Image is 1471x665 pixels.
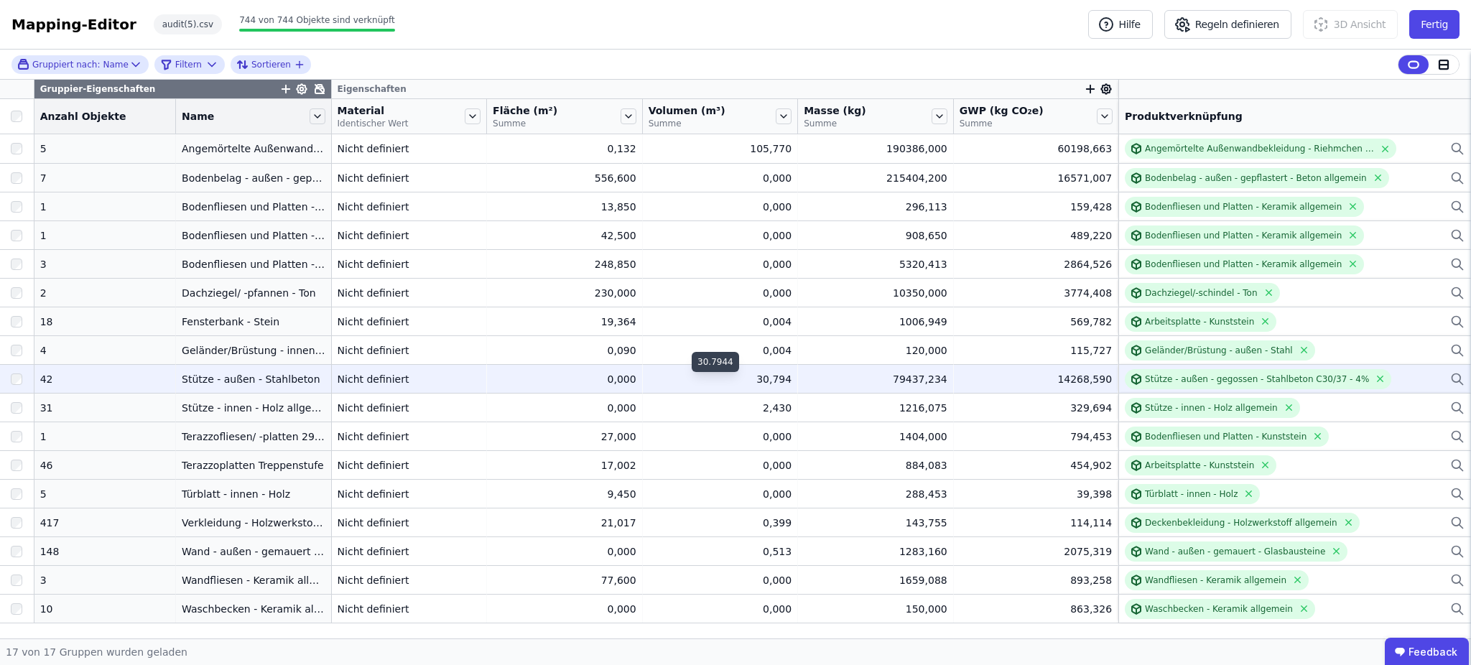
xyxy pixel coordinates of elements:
div: 0,090 [493,343,636,358]
div: 0,000 [649,573,792,587]
button: Sortieren [236,56,305,73]
span: Gruppiert nach: [32,59,100,70]
div: 31 [40,401,170,415]
span: Sortieren [251,59,291,70]
div: Nicht definiert [338,458,481,473]
div: 5320,413 [804,257,947,271]
div: 1216,075 [804,401,947,415]
div: Nicht definiert [338,257,481,271]
div: Nicht definiert [338,544,481,559]
div: 7 [40,171,170,185]
div: 0,399 [649,516,792,530]
div: Nicht definiert [338,171,481,185]
div: 1659,088 [804,573,947,587]
div: Nicht definiert [338,573,481,587]
span: Identischer Wert [338,118,409,129]
div: Terazzofliesen/ -platten 29 x 29 cm [182,429,325,444]
div: 17,002 [493,458,636,473]
div: 190386,000 [804,141,947,156]
div: 150,000 [804,602,947,616]
div: Mapping-Editor [11,14,136,34]
div: 79437,234 [804,372,947,386]
div: 9,450 [493,487,636,501]
div: Arbeitsplatte - Kunststein [1145,460,1254,471]
div: 1 [40,429,170,444]
div: Bodenfliesen und Platten - Keramik allgemein [1145,259,1342,270]
div: 0,513 [649,544,792,559]
div: 2,430 [649,401,792,415]
div: 39,398 [960,487,1112,501]
div: 1006,949 [804,315,947,329]
div: Angemörtelte Außenwandbekleidung - Riehmchen / Ziegel [1145,143,1374,154]
div: Name [17,58,129,70]
div: 556,600 [493,171,636,185]
div: 21,017 [493,516,636,530]
div: 215404,200 [804,171,947,185]
div: Arbeitsplatte - Kunststein [1145,316,1254,327]
div: Nicht definiert [338,487,481,501]
div: Geländer/Brüstung - außen - Stahl [1145,345,1293,356]
div: Bodenfliesen und Platten - Keramik allgemein - rötlich [182,257,325,271]
div: Stütze - innen - Holz allgemein [182,401,325,415]
div: 1 [40,200,170,214]
span: 744 von 744 Objekte sind verknüpft [239,15,394,25]
div: 863,326 [960,602,1112,616]
div: 0,004 [649,315,792,329]
span: Filtern [175,59,202,70]
div: Bodenfliesen und Platten - Keramik allgemein - grau meliert 29,5 x 29,5 cm [182,200,325,214]
span: Masse (kg) [804,103,866,118]
div: Verkleidung - Holzwerkstoff allgemein [182,516,325,530]
div: Stütze - außen - gegossen - Stahlbeton C30/37 - 4% [1145,373,1369,385]
div: 0,000 [649,458,792,473]
div: 0,000 [493,544,636,559]
div: Waschbecken - Keramik allgemein [1145,603,1293,615]
div: 1404,000 [804,429,947,444]
div: Nicht definiert [338,516,481,530]
div: 0,000 [649,257,792,271]
span: Summe [804,118,866,129]
div: Bodenfliesen und Platten - Keramik allgemein [1145,230,1342,241]
div: Türblatt - innen - Holz [1145,488,1238,500]
button: Regeln definieren [1164,10,1291,39]
div: Geländer/Brüstung - innen - Stahl [182,343,325,358]
span: Anzahl Objekte [40,109,126,124]
div: Bodenbelag - außen - gepflastert - Beton allgemein [182,171,325,185]
div: Wandfliesen - Keramik allgemein [1145,575,1286,586]
div: 30,794 [649,372,792,386]
div: 42 [40,372,170,386]
div: 46 [40,458,170,473]
div: Wand - außen - gemauert - Glasbausteine [1145,546,1325,557]
div: 0,000 [649,228,792,243]
div: 10 [40,602,170,616]
span: Gruppier-Eigenschaften [40,83,156,95]
div: Bodenfliesen und Platten - Kunststein [1145,431,1307,442]
div: 569,782 [960,315,1112,329]
div: 159,428 [960,200,1112,214]
div: 5 [40,141,170,156]
button: Fertig [1409,10,1460,39]
div: 3774,408 [960,286,1112,300]
div: Angemörtelte Außenwandbekleidung - Riehmchen / Ziegel 24x7x11cm [182,141,325,156]
div: 13,850 [493,200,636,214]
div: 120,000 [804,343,947,358]
div: 148 [40,544,170,559]
div: 2 [40,286,170,300]
div: 893,258 [960,573,1112,587]
div: Bodenfliesen und Platten - Keramik allgemein - grau meliert 30 x 61 cm [182,228,325,243]
div: 0,000 [649,487,792,501]
div: 329,694 [960,401,1112,415]
div: Dachziegel/ -pfannen - Ton [182,286,325,300]
div: 0,004 [649,343,792,358]
div: 248,850 [493,257,636,271]
div: 0,000 [649,286,792,300]
div: 0,000 [649,429,792,444]
div: 19,364 [493,315,636,329]
div: 114,114 [960,516,1112,530]
span: Summe [649,118,725,129]
div: Terazzoplatten Treppenstufe [182,458,325,473]
div: 16571,007 [960,171,1112,185]
span: Eigenschaften [338,83,407,95]
div: 2075,319 [960,544,1112,559]
div: 884,083 [804,458,947,473]
div: 0,000 [649,200,792,214]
